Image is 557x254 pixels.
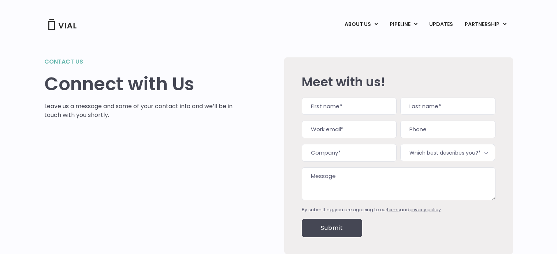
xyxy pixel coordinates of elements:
input: Work email* [302,121,397,138]
a: terms [387,206,400,213]
h2: Meet with us! [302,75,495,89]
input: First name* [302,98,397,115]
span: Which best describes you?* [400,144,495,161]
a: PARTNERSHIPMenu Toggle [459,18,512,31]
div: By submitting, you are agreeing to our and [302,206,495,213]
img: Vial Logo [48,19,77,30]
a: PIPELINEMenu Toggle [384,18,423,31]
a: privacy policy [409,206,441,213]
a: UPDATES [423,18,458,31]
p: Leave us a message and some of your contact info and we’ll be in touch with you shortly. [44,102,233,120]
input: Submit [302,219,362,237]
input: Last name* [400,98,495,115]
h1: Connect with Us [44,73,233,95]
a: ABOUT USMenu Toggle [339,18,383,31]
input: Phone [400,121,495,138]
h2: Contact us [44,57,233,66]
input: Company* [302,144,397,162]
